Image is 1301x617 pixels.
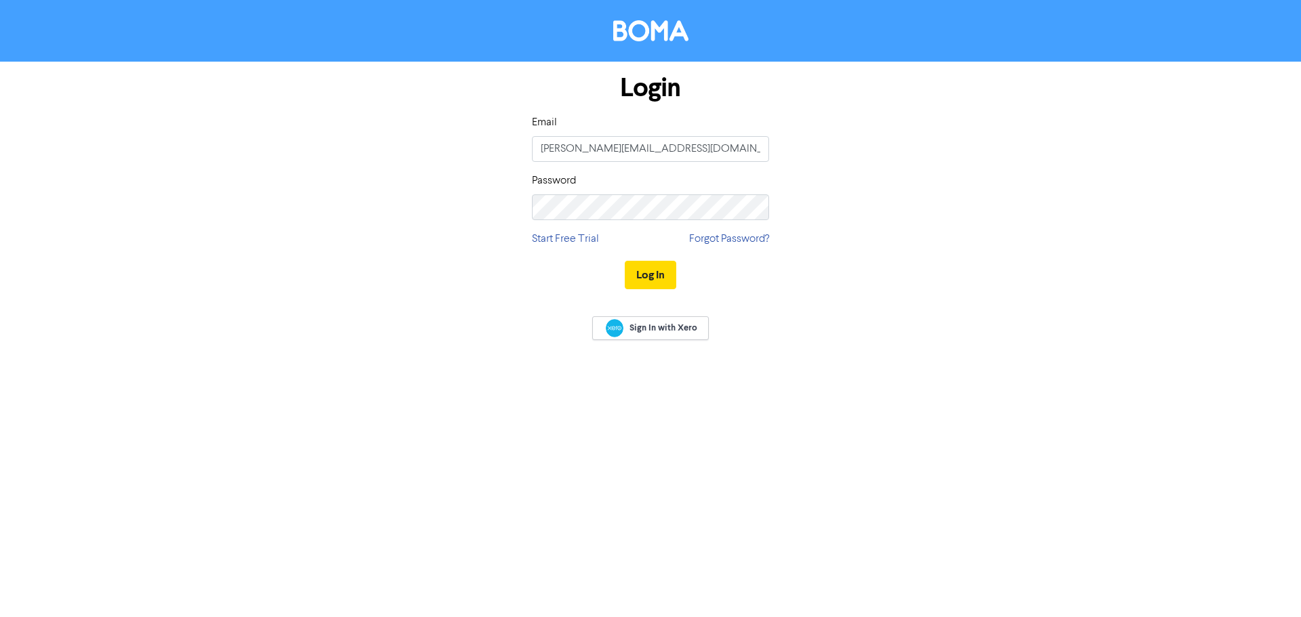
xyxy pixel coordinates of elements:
[1233,552,1301,617] iframe: Chat Widget
[532,114,557,131] label: Email
[606,319,623,337] img: Xero logo
[532,231,599,247] a: Start Free Trial
[689,231,769,247] a: Forgot Password?
[629,322,697,334] span: Sign In with Xero
[592,316,709,340] a: Sign In with Xero
[532,173,576,189] label: Password
[532,72,769,104] h1: Login
[625,261,676,289] button: Log In
[613,20,688,41] img: BOMA Logo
